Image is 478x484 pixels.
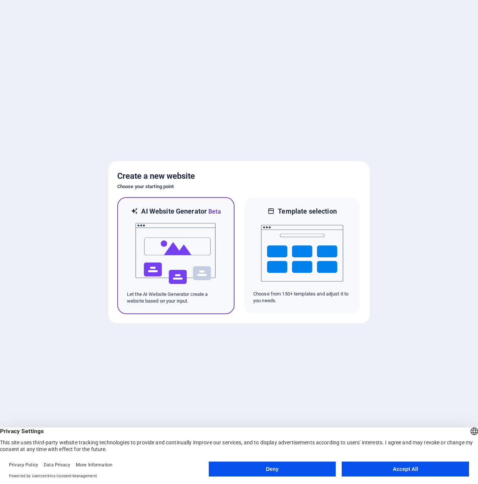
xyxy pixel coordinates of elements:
div: AI Website GeneratorBetaaiLet the AI Website Generator create a website based on your input. [117,197,235,314]
h6: Choose your starting point [117,182,361,191]
h6: AI Website Generator [141,207,221,216]
img: ai [135,216,217,291]
div: Template selectionChoose from 150+ templates and adjust it to you needs. [243,197,361,314]
h6: Template selection [278,207,336,216]
h5: Create a new website [117,170,361,182]
p: Choose from 150+ templates and adjust it to you needs. [253,291,351,304]
p: Let the AI Website Generator create a website based on your input. [127,291,225,304]
span: Beta [207,208,221,215]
